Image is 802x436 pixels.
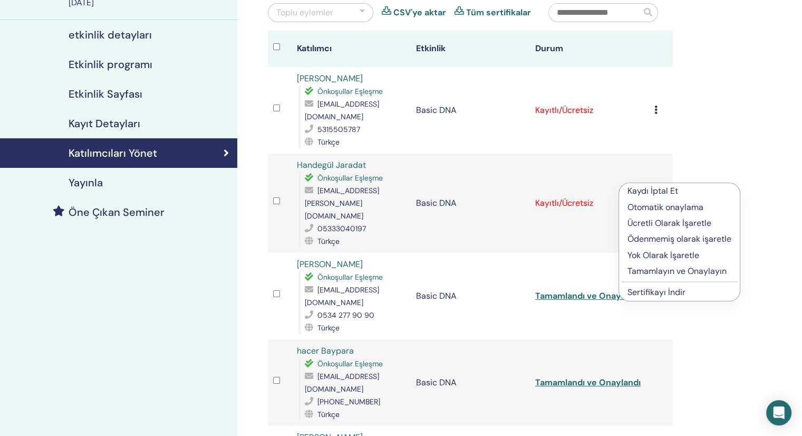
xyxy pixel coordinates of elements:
span: Türkçe [317,137,340,147]
span: Önkoşullar Eşleşme [317,272,383,282]
h4: Kayıt Detayları [69,117,140,130]
h4: Etkinlik programı [69,58,152,71]
span: [EMAIL_ADDRESS][PERSON_NAME][DOMAIN_NAME] [305,186,379,221]
span: Türkçe [317,410,340,419]
td: Basic DNA [411,339,530,426]
a: Sertifikayı İndir [627,287,685,298]
span: Türkçe [317,323,340,333]
a: [PERSON_NAME] [297,259,363,270]
span: [EMAIL_ADDRESS][DOMAIN_NAME] [305,285,379,307]
h4: Katılımcıları Yönet [69,147,157,159]
div: Toplu eylemler [276,6,333,19]
td: Basic DNA [411,67,530,154]
span: Türkçe [317,236,340,246]
span: [EMAIL_ADDRESS][DOMAIN_NAME] [305,372,379,394]
span: [EMAIL_ADDRESS][DOMAIN_NAME] [305,99,379,121]
a: Handegül Jaradat [297,159,366,170]
span: Önkoşullar Eşleşme [317,87,383,96]
p: Yok Olarak İşaretle [627,249,731,262]
a: Tamamlandı ve Onaylandı [535,290,641,301]
a: CSV'ye aktar [393,6,446,19]
a: hacer Baypara [297,345,354,356]
p: Otomatik onaylama [627,201,731,214]
span: Önkoşullar Eşleşme [317,173,383,183]
h4: Öne Çıkan Seminer [69,206,165,219]
td: Basic DNA [411,154,530,253]
p: Tamamlayın ve Onaylayın [627,265,731,278]
th: Katılımcı [292,31,411,67]
h4: etkinlik detayları [69,29,152,41]
h4: Etkinlik Sayfası [69,88,142,100]
p: Ödenmemiş olarak işaretle [627,233,731,245]
h4: Yayınla [69,176,103,189]
span: 05333040197 [317,224,366,233]
th: Etkinlik [411,31,530,67]
a: [PERSON_NAME] [297,73,363,84]
p: Kaydı İptal Et [627,185,731,197]
span: [PHONE_NUMBER] [317,397,380,406]
a: Tamamlandı ve Onaylandı [535,377,641,388]
th: Durum [530,31,649,67]
p: Ücretli Olarak İşaretle [627,217,731,230]
div: Open Intercom Messenger [766,400,791,425]
span: 0534 277 90 90 [317,310,374,320]
span: Önkoşullar Eşleşme [317,359,383,368]
a: Tüm sertifikalar [466,6,531,19]
td: Basic DNA [411,253,530,339]
span: 5315505787 [317,125,360,134]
